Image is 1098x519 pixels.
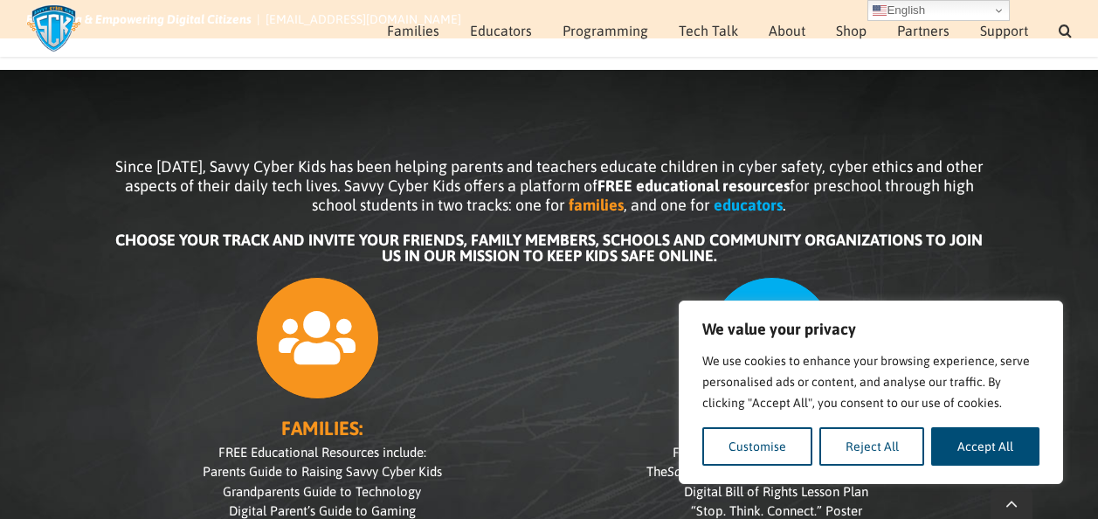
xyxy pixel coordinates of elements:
span: Since [DATE], Savvy Cyber Kids has been helping parents and teachers educate children in cyber sa... [115,157,984,214]
span: Support [980,24,1028,38]
span: . [783,196,786,214]
span: Digital Bill of Rights Lesson Plan [684,484,868,499]
span: “Stop. Think. Connect.” Poster [691,503,862,518]
span: Shop [836,24,867,38]
span: Families [387,24,439,38]
p: We value your privacy [702,319,1039,340]
span: FREE Educational Resources include: [218,445,426,460]
b: FAMILIES: [281,417,363,439]
span: Educators [470,24,532,38]
b: FREE educational resources [597,176,790,195]
span: Grandparents Guide to Technology [223,484,421,499]
span: Programming [563,24,648,38]
span: About [769,24,805,38]
span: Parents Guide to Raising Savvy Cyber Kids [203,464,442,479]
b: CHOOSE YOUR TRACK AND INVITE YOUR FRIENDS, FAMILY MEMBERS, SCHOOLS AND COMMUNITY ORGANIZATIONS TO... [115,231,983,265]
button: Customise [702,427,812,466]
span: The Teacher’s Packs [646,464,907,479]
b: families [569,196,624,214]
img: Savvy Cyber Kids Logo [26,4,81,52]
span: Partners [897,24,950,38]
b: educators [714,196,783,214]
i: Savvy Cyber Kids at Home [667,464,818,479]
img: en [873,3,887,17]
span: Digital Parent’s Guide to Gaming [229,503,416,518]
p: We use cookies to enhance your browsing experience, serve personalised ads or content, and analys... [702,350,1039,413]
button: Accept All [931,427,1039,466]
button: Reject All [819,427,925,466]
span: FREE Educational Resources include: [673,445,880,460]
span: , and one for [624,196,710,214]
span: Tech Talk [679,24,738,38]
